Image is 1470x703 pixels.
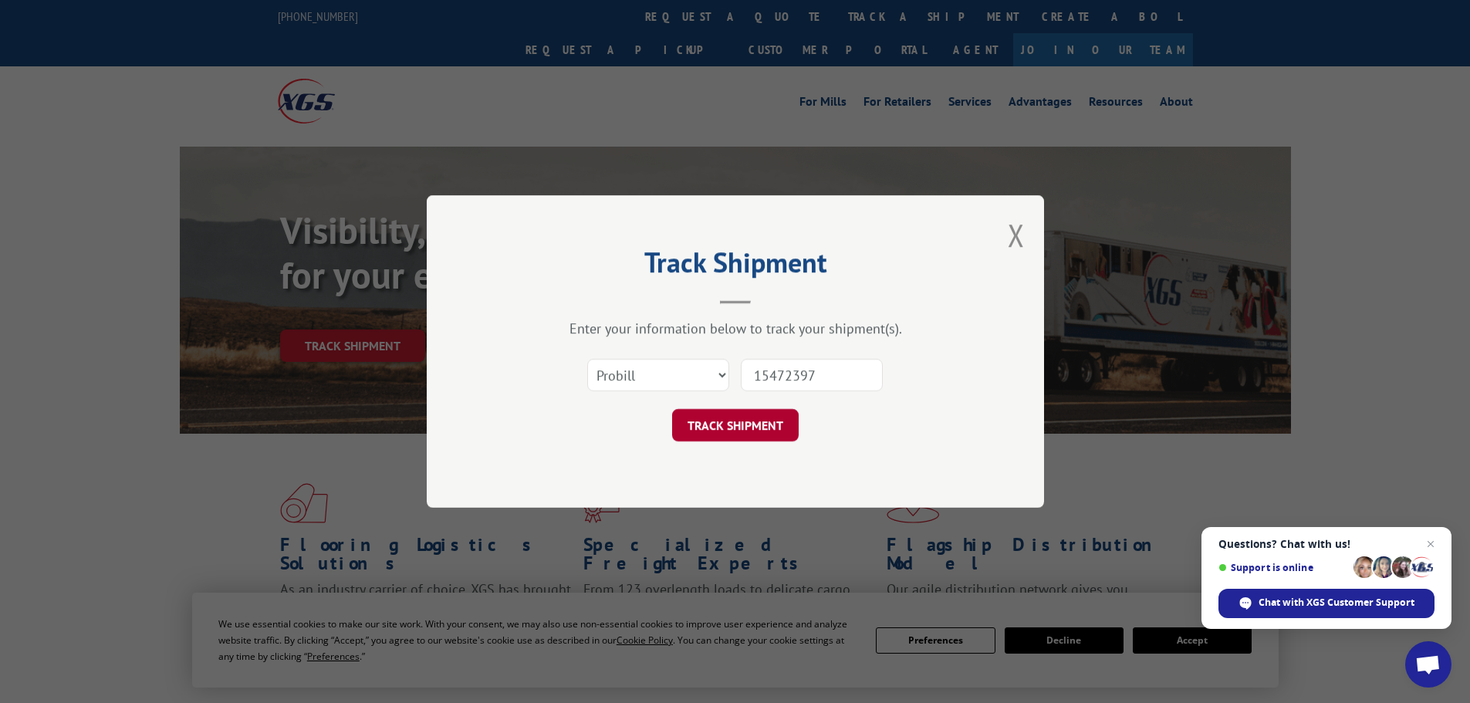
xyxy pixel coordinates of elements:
[1008,215,1025,255] button: Close modal
[504,319,967,337] div: Enter your information below to track your shipment(s).
[1405,641,1451,688] div: Open chat
[1218,589,1435,618] div: Chat with XGS Customer Support
[1218,562,1348,573] span: Support is online
[741,359,883,391] input: Number(s)
[1259,596,1414,610] span: Chat with XGS Customer Support
[1421,535,1440,553] span: Close chat
[504,252,967,281] h2: Track Shipment
[672,409,799,441] button: TRACK SHIPMENT
[1218,538,1435,550] span: Questions? Chat with us!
